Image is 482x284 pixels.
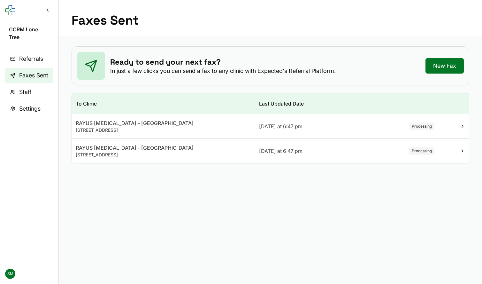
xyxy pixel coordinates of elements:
[19,71,48,80] span: Faxes Sent
[76,119,251,127] div: RAYUS [MEDICAL_DATA] - [GEOGRAPHIC_DATA]
[259,122,373,130] div: [DATE] at 6:47 pm
[5,51,53,67] a: Referrals
[409,147,434,155] div: Processing
[76,127,118,133] span: [STREET_ADDRESS]
[5,68,53,83] a: Faxes Sent
[110,57,336,67] h3: Ready to send your next fax?
[5,84,53,100] a: Staff
[425,58,464,74] a: New Fax
[72,93,255,114] th: To Clinic
[5,101,53,116] a: Settings
[409,122,434,130] div: Processing
[110,67,336,75] p: In just a few clicks you can send a fax to any clinic with Expected's Referral Platform.
[255,93,377,114] th: Last Updated Date
[9,26,50,41] span: CCRM Lone Tree
[72,13,139,28] h1: Faxes Sent
[76,152,118,157] span: [STREET_ADDRESS]
[42,4,53,16] button: Collapse sidebar
[259,147,373,155] div: [DATE] at 6:47 pm
[76,144,251,152] div: RAYUS [MEDICAL_DATA] - [GEOGRAPHIC_DATA]
[19,54,43,63] span: Referrals
[19,104,41,113] span: Settings
[5,269,15,279] span: SM
[19,88,31,97] span: Staff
